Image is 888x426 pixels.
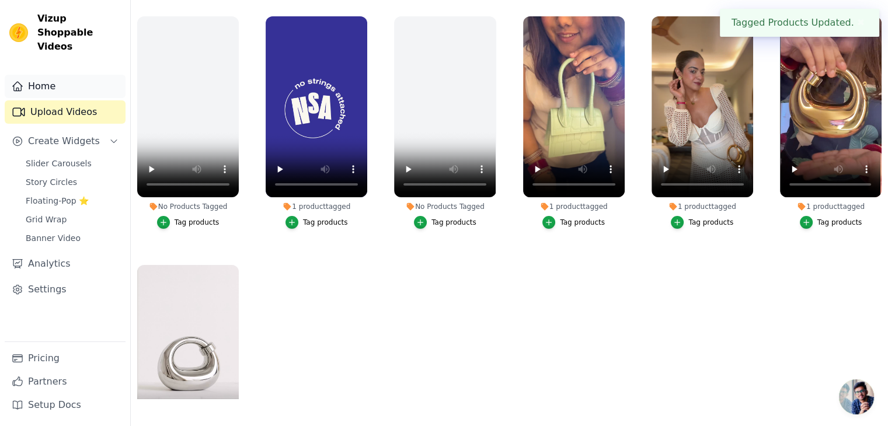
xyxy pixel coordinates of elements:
[285,216,348,229] button: Tag products
[5,278,126,301] a: Settings
[431,218,476,227] div: Tag products
[5,100,126,124] a: Upload Videos
[26,214,67,225] span: Grid Wrap
[266,202,367,211] div: 1 product tagged
[5,130,126,153] button: Create Widgets
[414,216,476,229] button: Tag products
[5,252,126,275] a: Analytics
[671,216,733,229] button: Tag products
[523,202,625,211] div: 1 product tagged
[303,218,348,227] div: Tag products
[9,23,28,42] img: Vizup
[19,174,126,190] a: Story Circles
[175,218,220,227] div: Tag products
[542,216,605,229] button: Tag products
[37,12,121,54] span: Vizup Shoppable Videos
[137,202,239,211] div: No Products Tagged
[5,370,126,393] a: Partners
[780,202,882,211] div: 1 product tagged
[28,134,100,148] span: Create Widgets
[26,176,77,188] span: Story Circles
[394,202,496,211] div: No Products Tagged
[5,393,126,417] a: Setup Docs
[19,211,126,228] a: Grid Wrap
[5,75,126,98] a: Home
[800,216,862,229] button: Tag products
[720,9,879,37] div: Tagged Products Updated.
[839,379,874,414] div: Open chat
[652,202,753,211] div: 1 product tagged
[854,16,868,30] button: Close
[26,232,81,244] span: Banner Video
[26,195,89,207] span: Floating-Pop ⭐
[688,218,733,227] div: Tag products
[19,193,126,209] a: Floating-Pop ⭐
[19,230,126,246] a: Banner Video
[157,216,220,229] button: Tag products
[5,347,126,370] a: Pricing
[26,158,92,169] span: Slider Carousels
[560,218,605,227] div: Tag products
[19,155,126,172] a: Slider Carousels
[817,218,862,227] div: Tag products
